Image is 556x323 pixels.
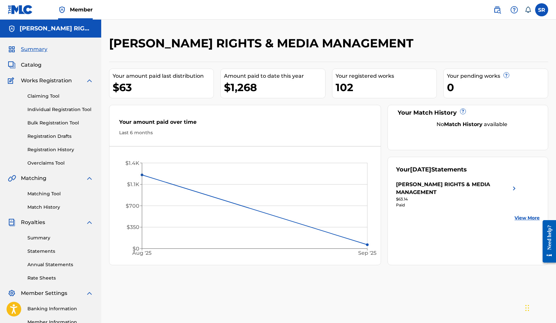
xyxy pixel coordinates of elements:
[447,72,548,80] div: Your pending works
[125,160,139,166] tspan: $1.4K
[396,202,518,208] div: Paid
[27,146,93,153] a: Registration History
[224,80,325,95] div: $1,268
[460,109,466,114] span: ?
[113,80,214,95] div: $63
[404,121,540,128] div: No available
[525,298,529,318] div: Drag
[538,214,556,269] iframe: Resource Center
[515,215,540,221] a: View More
[58,6,66,14] img: Top Rightsholder
[127,181,139,187] tspan: $1.1K
[133,246,139,252] tspan: $0
[224,72,325,80] div: Amount paid to date this year
[27,120,93,126] a: Bulk Registration Tool
[8,77,16,85] img: Works Registration
[396,181,518,208] a: [PERSON_NAME] RIGHTS & MEDIA MANAGEMENTright chevron icon$63.14Paid
[523,292,556,323] iframe: Chat Widget
[86,174,93,182] img: expand
[70,6,93,13] span: Member
[410,166,431,173] span: [DATE]
[21,45,47,53] span: Summary
[8,61,16,69] img: Catalog
[86,77,93,85] img: expand
[396,165,467,174] div: Your Statements
[336,72,437,80] div: Your registered works
[336,80,437,95] div: 102
[119,118,371,129] div: Your amount paid over time
[126,203,139,209] tspan: $700
[21,218,45,226] span: Royalties
[132,250,152,256] tspan: Aug '25
[27,160,93,167] a: Overclaims Tool
[27,275,93,282] a: Rate Sheets
[493,6,501,14] img: search
[8,174,16,182] img: Matching
[444,121,483,127] strong: Match History
[21,61,41,69] span: Catalog
[8,45,47,53] a: SummarySummary
[27,190,93,197] a: Matching Tool
[535,3,548,16] div: User Menu
[21,289,67,297] span: Member Settings
[20,25,93,32] h5: FAIRCHILD RIGHTS & MEDIA MANAGEMENT
[86,218,93,226] img: expand
[119,129,371,136] div: Last 6 months
[396,181,510,196] div: [PERSON_NAME] RIGHTS & MEDIA MANAGEMENT
[508,3,521,16] div: Help
[358,250,377,256] tspan: Sep '25
[525,7,531,13] div: Notifications
[27,305,93,312] a: Banking Information
[504,73,509,78] span: ?
[27,106,93,113] a: Individual Registration Tool
[396,196,518,202] div: $63.14
[127,224,139,230] tspan: $350
[86,289,93,297] img: expand
[8,289,16,297] img: Member Settings
[8,25,16,33] img: Accounts
[27,204,93,211] a: Match History
[491,3,504,16] a: Public Search
[8,61,41,69] a: CatalogCatalog
[8,5,33,14] img: MLC Logo
[447,80,548,95] div: 0
[27,248,93,255] a: Statements
[510,6,518,14] img: help
[396,108,540,117] div: Your Match History
[27,93,93,100] a: Claiming Tool
[27,133,93,140] a: Registration Drafts
[27,261,93,268] a: Annual Statements
[510,181,518,196] img: right chevron icon
[21,77,72,85] span: Works Registration
[27,234,93,241] a: Summary
[113,72,214,80] div: Your amount paid last distribution
[8,45,16,53] img: Summary
[8,218,16,226] img: Royalties
[109,36,417,51] h2: [PERSON_NAME] RIGHTS & MEDIA MANAGEMENT
[21,174,46,182] span: Matching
